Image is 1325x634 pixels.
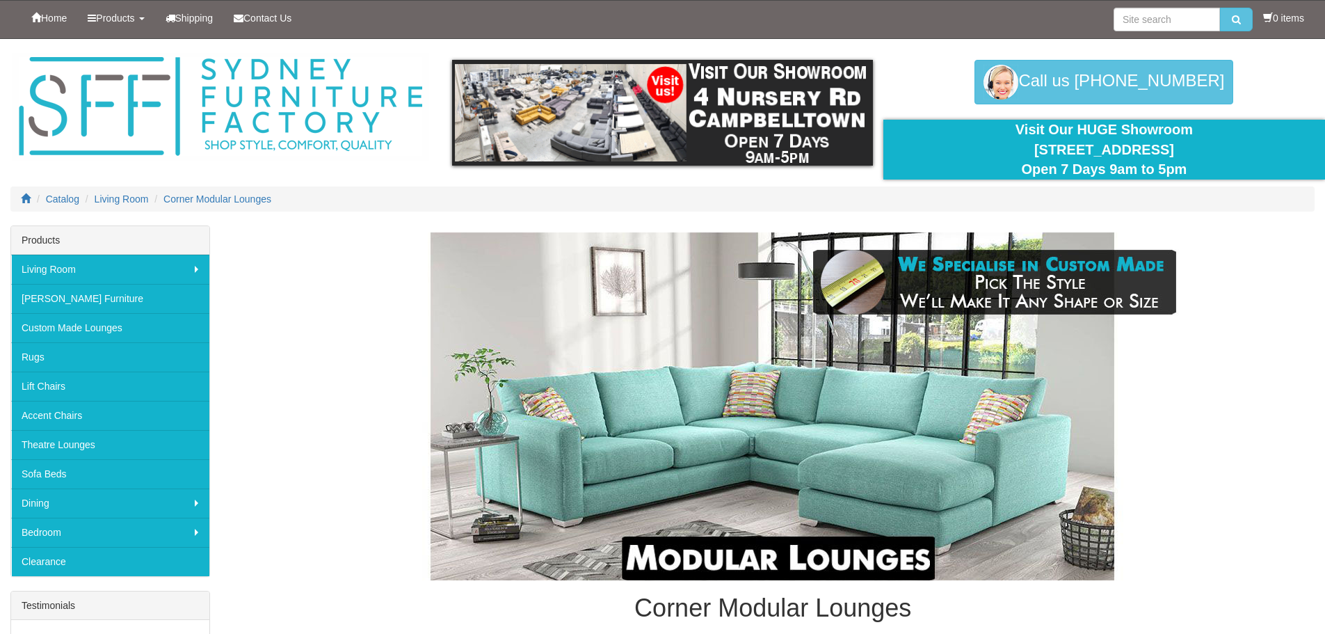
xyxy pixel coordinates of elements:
span: Shipping [175,13,214,24]
a: Catalog [46,193,79,205]
a: Dining [11,489,209,518]
a: Shipping [155,1,224,35]
h1: Corner Modular Lounges [231,594,1315,622]
div: Testimonials [11,592,209,620]
a: Clearance [11,547,209,576]
a: Home [21,1,77,35]
a: Living Room [95,193,149,205]
a: [PERSON_NAME] Furniture [11,284,209,313]
a: Custom Made Lounges [11,313,209,342]
a: Contact Us [223,1,302,35]
img: Sydney Furniture Factory [12,53,429,161]
div: Visit Our HUGE Showroom [STREET_ADDRESS] Open 7 Days 9am to 5pm [894,120,1315,180]
a: Sofa Beds [11,459,209,489]
div: Products [11,226,209,255]
a: Products [77,1,154,35]
li: 0 items [1263,11,1304,25]
img: showroom.gif [452,60,873,166]
a: Lift Chairs [11,372,209,401]
a: Bedroom [11,518,209,547]
span: Contact Us [243,13,291,24]
input: Site search [1114,8,1220,31]
img: Corner Modular Lounges [355,232,1190,580]
a: Rugs [11,342,209,372]
a: Living Room [11,255,209,284]
a: Corner Modular Lounges [163,193,271,205]
span: Home [41,13,67,24]
a: Theatre Lounges [11,430,209,459]
span: Products [96,13,134,24]
a: Accent Chairs [11,401,209,430]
